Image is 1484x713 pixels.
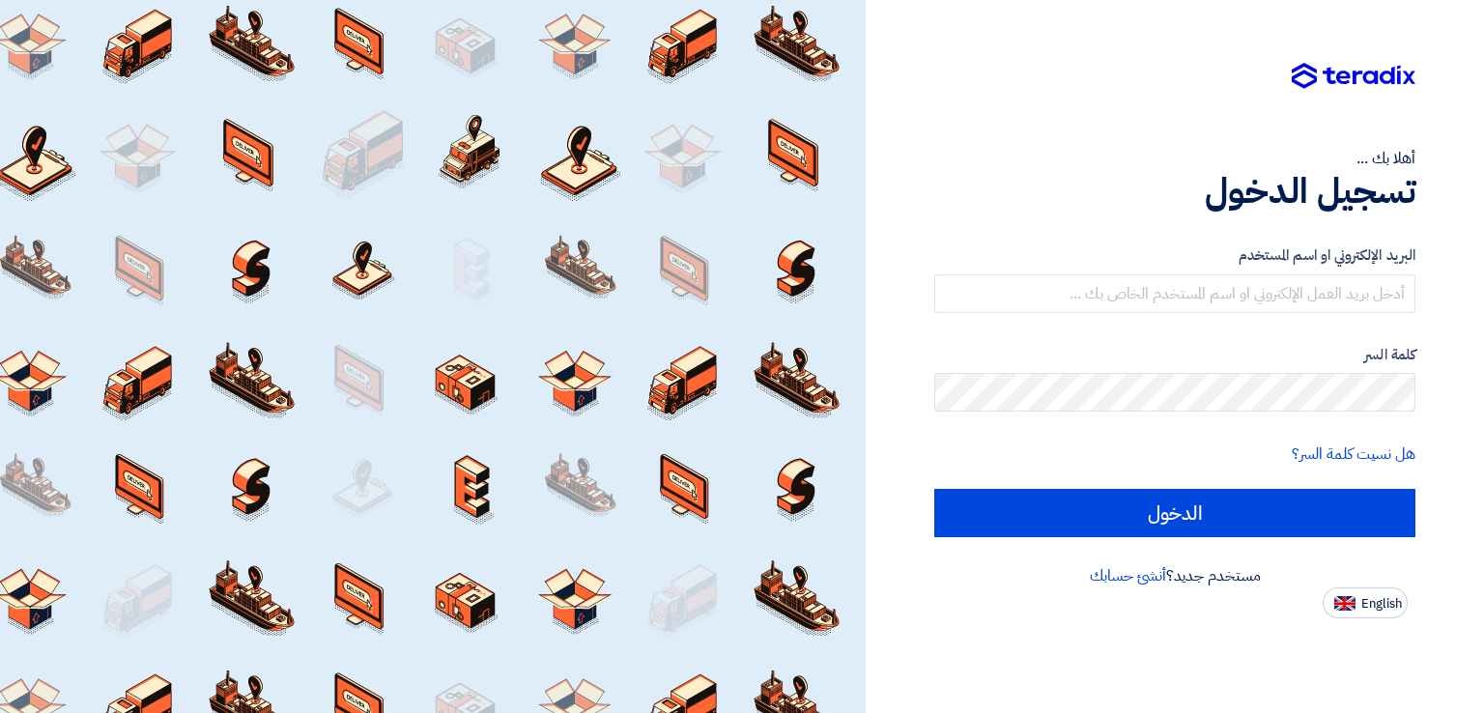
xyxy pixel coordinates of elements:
[1334,596,1356,611] img: en-US.png
[934,244,1415,267] label: البريد الإلكتروني او اسم المستخدم
[934,274,1415,313] input: أدخل بريد العمل الإلكتروني او اسم المستخدم الخاص بك ...
[934,344,1415,366] label: كلمة السر
[934,170,1415,213] h1: تسجيل الدخول
[1323,587,1408,618] button: English
[1090,564,1166,587] a: أنشئ حسابك
[1292,442,1415,466] a: هل نسيت كلمة السر؟
[934,564,1415,587] div: مستخدم جديد؟
[934,147,1415,170] div: أهلا بك ...
[1361,597,1402,611] span: English
[1292,63,1415,90] img: Teradix logo
[934,489,1415,537] input: الدخول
